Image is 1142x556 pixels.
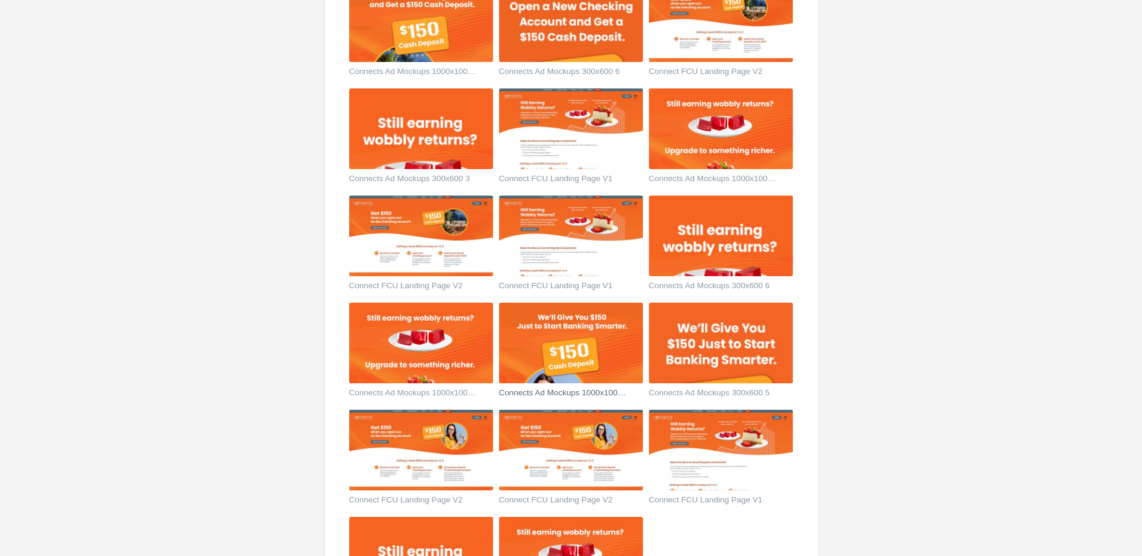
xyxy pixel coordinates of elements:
a: Connect FCU Landing Page V1 [649,496,778,508]
a: Connects Ad Mockups 300x600 6 [499,67,628,79]
img: napkinmarketing_6thcdv_thumb.jpg [649,303,793,383]
a: Connect FCU Landing Page V2 [649,67,778,79]
img: napkinmarketing_matn5w_thumb.jpg [349,196,493,276]
img: napkinmarketing_qv2df8_thumb.jpg [499,303,643,383]
a: Connect FCU Landing Page V2 [349,282,479,294]
img: napkinmarketing_9rss9s_thumb.jpg [499,196,643,276]
a: Connects Ad Mockups 1000x1000 5 [349,67,479,79]
a: Connect FCU Landing Page V1 [499,282,628,294]
a: Connects Ad Mockups 1000x1000 4 [499,389,628,401]
a: Connects Ad Mockups 300x600 5 [649,389,778,401]
a: Connect FCU Landing Page V2 [349,496,479,508]
a: Connects Ad Mockups 1000x1000 3 [649,175,778,187]
img: napkinmarketing_5h83pg_thumb.jpg [499,88,643,169]
img: napkinmarketing_yoa7cz_thumb.jpg [349,410,493,490]
a: Connects Ad Mockups 1000x1000 5 [349,389,479,401]
img: napkinmarketing_2o5dlf_thumb.jpg [649,410,793,490]
a: Connect FCU Landing Page V1 [499,175,628,187]
img: napkinmarketing_nlwrxd_thumb.jpg [649,196,793,276]
a: Connects Ad Mockups 300x600 6 [649,282,778,294]
a: Connect FCU Landing Page V2 [499,496,628,508]
img: napkinmarketing_a0gs3y_thumb.jpg [349,88,493,169]
img: napkinmarketing_j0wla7_thumb.jpg [499,410,643,490]
img: napkinmarketing_47551l_thumb.jpg [649,88,793,169]
img: napkinmarketing_5algke_thumb.jpg [349,303,493,383]
a: Connects Ad Mockups 300x600 3 [349,175,479,187]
